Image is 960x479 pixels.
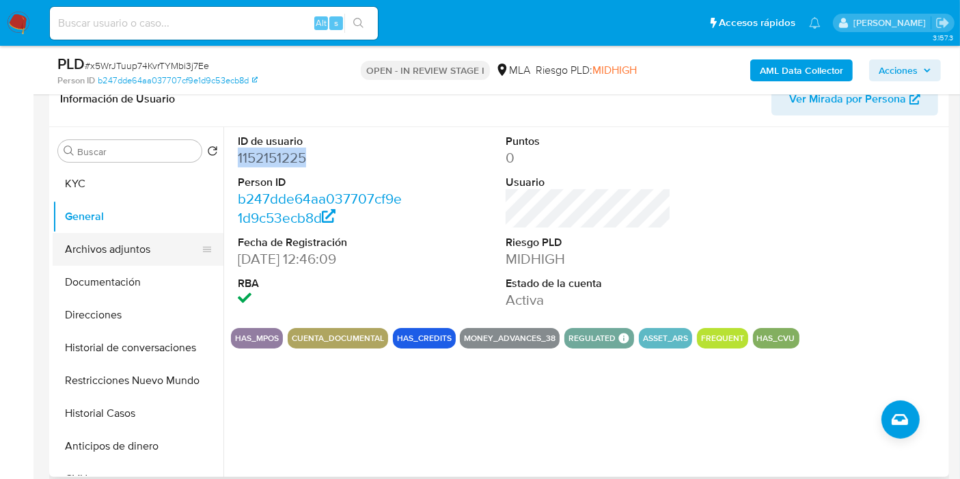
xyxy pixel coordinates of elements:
span: s [334,16,338,29]
input: Buscar usuario o caso... [50,14,378,32]
button: Ver Mirada por Persona [771,83,938,115]
dt: RBA [238,276,403,291]
button: Restricciones Nuevo Mundo [53,364,223,397]
span: MIDHIGH [592,62,637,78]
button: Volver al orden por defecto [207,146,218,161]
button: Historial de conversaciones [53,331,223,364]
a: Salir [935,16,950,30]
dd: Activa [506,290,671,310]
a: Notificaciones [809,17,821,29]
button: Documentación [53,266,223,299]
span: # x5WrJTuup74KvrTYMbi3j7Ee [85,59,209,72]
button: Acciones [869,59,941,81]
span: Ver Mirada por Persona [789,83,906,115]
a: b247dde64aa037707cf9e1d9c53ecb8d [238,189,402,228]
h1: Información de Usuario [60,92,175,106]
dt: Riesgo PLD [506,235,671,250]
b: PLD [57,53,85,74]
dt: Puntos [506,134,671,149]
dt: ID de usuario [238,134,403,149]
dd: 0 [506,148,671,167]
button: General [53,200,223,233]
dt: Usuario [506,175,671,190]
span: Acciones [879,59,918,81]
span: 3.157.3 [933,32,953,43]
button: Buscar [64,146,74,156]
b: AML Data Collector [760,59,843,81]
button: search-icon [344,14,372,33]
span: Riesgo PLD: [536,63,637,78]
a: b247dde64aa037707cf9e1d9c53ecb8d [98,74,258,87]
input: Buscar [77,146,196,158]
dd: 1152151225 [238,148,403,167]
dt: Fecha de Registración [238,235,403,250]
p: micaelaestefania.gonzalez@mercadolibre.com [853,16,931,29]
dd: [DATE] 12:46:09 [238,249,403,269]
dt: Person ID [238,175,403,190]
button: Direcciones [53,299,223,331]
p: OPEN - IN REVIEW STAGE I [361,61,490,80]
button: AML Data Collector [750,59,853,81]
button: Anticipos de dinero [53,430,223,463]
div: MLA [495,63,530,78]
button: Archivos adjuntos [53,233,212,266]
dd: MIDHIGH [506,249,671,269]
b: Person ID [57,74,95,87]
button: KYC [53,167,223,200]
span: Accesos rápidos [719,16,795,30]
dt: Estado de la cuenta [506,276,671,291]
button: Historial Casos [53,397,223,430]
span: Alt [316,16,327,29]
